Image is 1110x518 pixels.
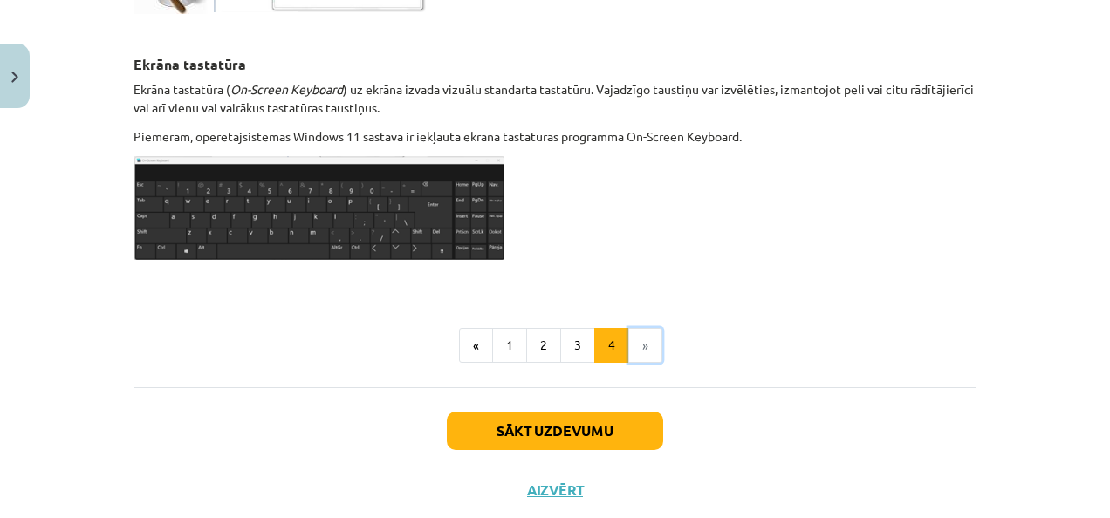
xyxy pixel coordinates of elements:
[560,328,595,363] button: 3
[526,328,561,363] button: 2
[447,412,663,450] button: Sākt uzdevumu
[134,80,976,117] p: Ekrāna tastatūra ( ) uz ekrāna izvada vizuālu standarta tastatūru. Vajadzīgo taustiņu var izvēlēt...
[134,127,976,146] p: Piemēram, operētājsistēmas Windows 11 sastāvā ir iekļauta ekrāna tastatūras programma On-Screen K...
[230,81,343,97] em: On-Screen Keyboard
[522,481,588,499] button: Aizvērt
[134,55,246,73] strong: Ekrāna tastatūra
[11,72,18,83] img: icon-close-lesson-0947bae3869378f0d4975bcd49f059093ad1ed9edebbc8119c70593378902aed.svg
[594,328,629,363] button: 4
[134,328,976,363] nav: Page navigation example
[459,328,493,363] button: «
[492,328,527,363] button: 1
